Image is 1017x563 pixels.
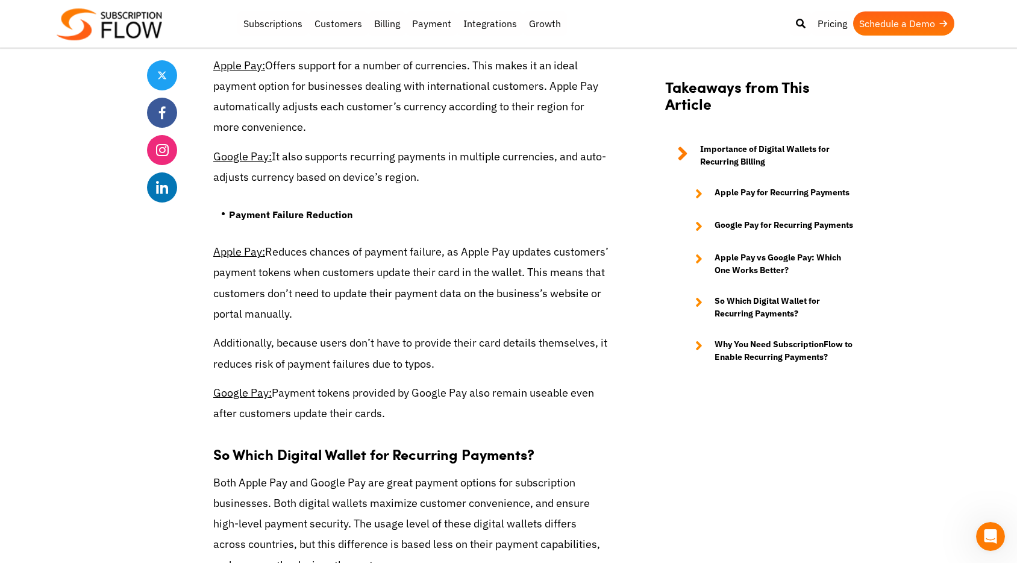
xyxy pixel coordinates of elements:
[213,58,265,72] u: Apple Pay:
[812,11,853,36] a: Pricing
[976,522,1005,551] iframe: Intercom live chat
[715,186,850,201] strong: Apple Pay for Recurring Payments
[368,11,406,36] a: Billing
[213,444,534,464] strong: So Which Digital Wallet for Recurring Payments?
[715,295,858,320] strong: So Which Digital Wallet for Recurring Payments?
[308,11,368,36] a: Customers
[665,78,858,125] h2: Takeaways from This Article
[523,11,567,36] a: Growth
[213,383,611,424] p: Payment tokens provided by Google Pay also remain useable even after customers update their cards.
[213,149,272,163] u: Google Pay:
[683,251,858,277] a: Apple Pay vs Google Pay: Which One Works Better?
[213,333,611,374] p: Additionally, because users don’t have to provide their card details themselves, it reduces risk ...
[683,338,858,363] a: Why You Need SubscriptionFlow to Enable Recurring Payments?
[715,338,858,363] strong: Why You Need SubscriptionFlow to Enable Recurring Payments?
[665,143,858,168] a: Importance of Digital Wallets for Recurring Billing
[213,55,611,138] p: Offers support for a number of currencies. This makes it an ideal payment option for businesses d...
[700,143,858,168] strong: Importance of Digital Wallets for Recurring Billing
[715,219,853,233] strong: Google Pay for Recurring Payments
[213,242,611,324] p: Reduces chances of payment failure, as Apple Pay updates customers’ payment tokens when customers...
[715,251,858,277] strong: Apple Pay vs Google Pay: Which One Works Better?
[213,245,265,259] u: Apple Pay:
[683,295,858,320] a: So Which Digital Wallet for Recurring Payments?
[683,219,858,233] a: Google Pay for Recurring Payments
[237,11,308,36] a: Subscriptions
[457,11,523,36] a: Integrations
[683,186,858,201] a: Apple Pay for Recurring Payments
[406,11,457,36] a: Payment
[57,8,162,40] img: Subscriptionflow
[213,386,272,400] u: Google Pay:
[853,11,954,36] a: Schedule a Demo
[229,209,353,221] strong: Payment Failure Reduction
[213,146,611,187] p: It also supports recurring payments in multiple currencies, and auto-adjusts currency based on de...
